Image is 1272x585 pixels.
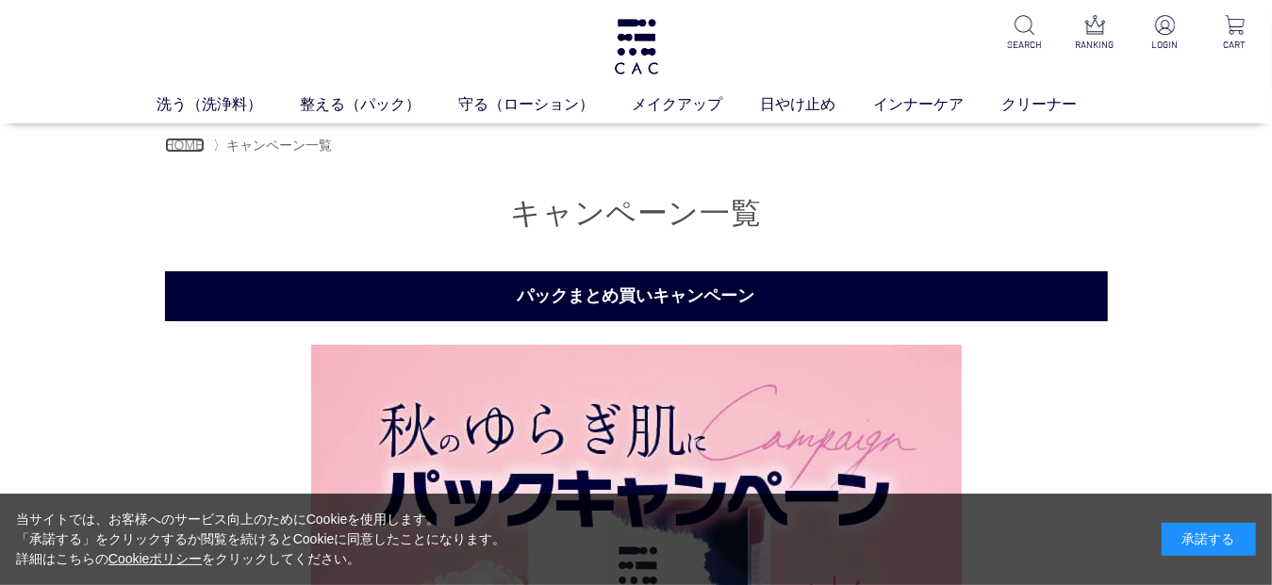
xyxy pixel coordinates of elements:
[213,137,337,154] li: 〉
[1162,523,1256,556] div: 承諾する
[226,138,332,153] span: キャンペーン一覧
[1002,38,1047,52] p: SEARCH
[165,271,1108,321] h2: パックまとめ買いキャンペーン
[1142,15,1186,52] a: LOGIN
[633,93,761,116] a: メイクアップ
[874,93,1002,116] a: インナーケア
[1002,15,1047,52] a: SEARCH
[761,93,874,116] a: 日やけ止め
[157,93,301,116] a: 洗う（洗浄料）
[612,19,661,74] img: logo
[1072,38,1116,52] p: RANKING
[1072,15,1116,52] a: RANKING
[1213,38,1257,52] p: CART
[459,93,633,116] a: 守る（ローション）
[108,551,203,566] a: Cookieポリシー
[301,93,459,116] a: 整える（パック）
[1213,15,1257,52] a: CART
[165,193,1108,234] h1: キャンペーン一覧
[165,138,205,153] a: HOME
[1142,38,1186,52] p: LOGIN
[1002,93,1115,116] a: クリーナー
[16,510,506,569] div: 当サイトでは、お客様へのサービス向上のためにCookieを使用します。 「承諾する」をクリックするか閲覧を続けるとCookieに同意したことになります。 詳細はこちらの をクリックしてください。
